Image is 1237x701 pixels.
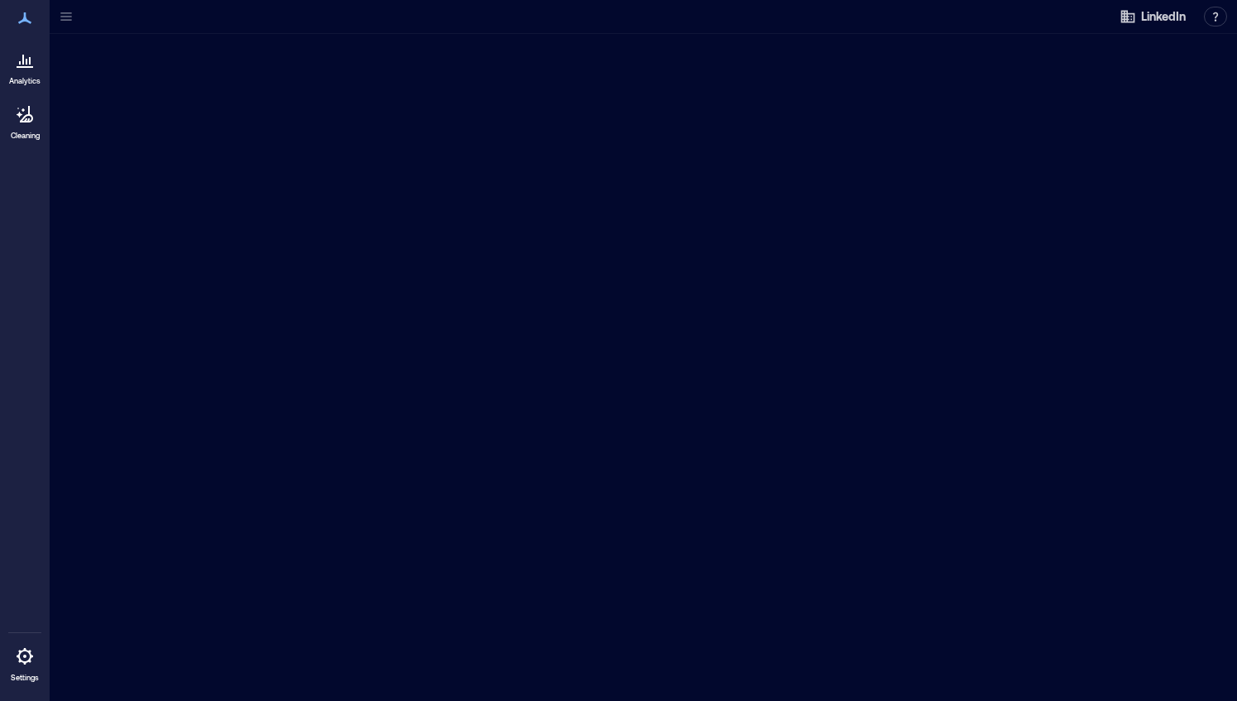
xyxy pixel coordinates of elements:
[5,636,45,688] a: Settings
[4,40,45,91] a: Analytics
[4,94,45,146] a: Cleaning
[11,673,39,683] p: Settings
[11,131,40,141] p: Cleaning
[1115,3,1191,30] button: LinkedIn
[9,76,41,86] p: Analytics
[1141,8,1186,25] span: LinkedIn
